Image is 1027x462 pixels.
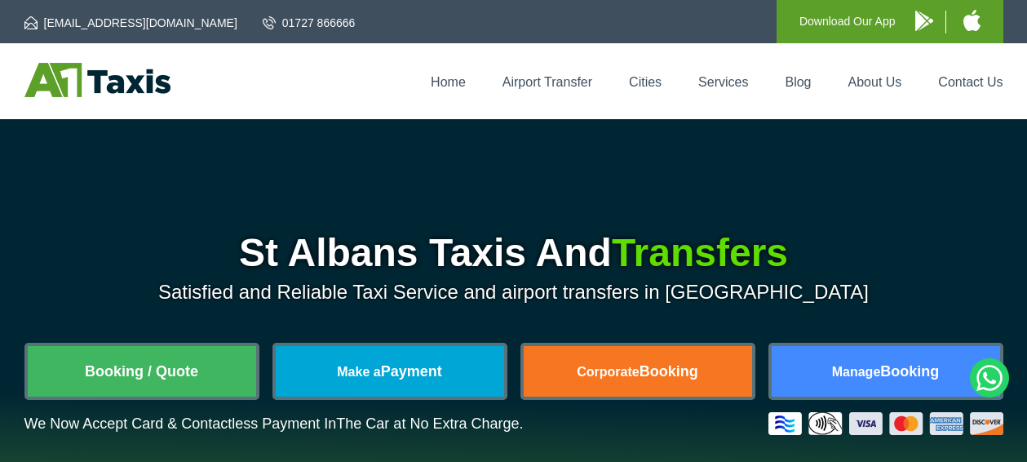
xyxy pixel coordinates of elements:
img: A1 Taxis St Albans LTD [24,63,170,97]
span: Manage [832,365,881,379]
img: Credit And Debit Cards [768,412,1003,435]
h1: St Albans Taxis And [24,233,1003,273]
a: Make aPayment [276,346,504,397]
a: Home [431,75,466,89]
span: Make a [337,365,380,379]
span: The Car at No Extra Charge. [336,415,523,432]
a: Contact Us [938,75,1003,89]
a: Services [698,75,748,89]
a: Cities [629,75,662,89]
span: Corporate [577,365,639,379]
span: Transfers [612,231,788,274]
p: Download Our App [799,11,896,32]
a: 01727 866666 [263,15,356,31]
a: CorporateBooking [524,346,752,397]
img: A1 Taxis Android App [915,11,933,31]
p: Satisfied and Reliable Taxi Service and airport transfers in [GEOGRAPHIC_DATA] [24,281,1003,304]
a: Booking / Quote [28,346,256,397]
p: We Now Accept Card & Contactless Payment In [24,415,524,433]
a: About Us [848,75,902,89]
a: [EMAIL_ADDRESS][DOMAIN_NAME] [24,15,237,31]
img: A1 Taxis iPhone App [963,10,981,31]
a: Airport Transfer [502,75,592,89]
a: ManageBooking [772,346,1000,397]
a: Blog [785,75,811,89]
